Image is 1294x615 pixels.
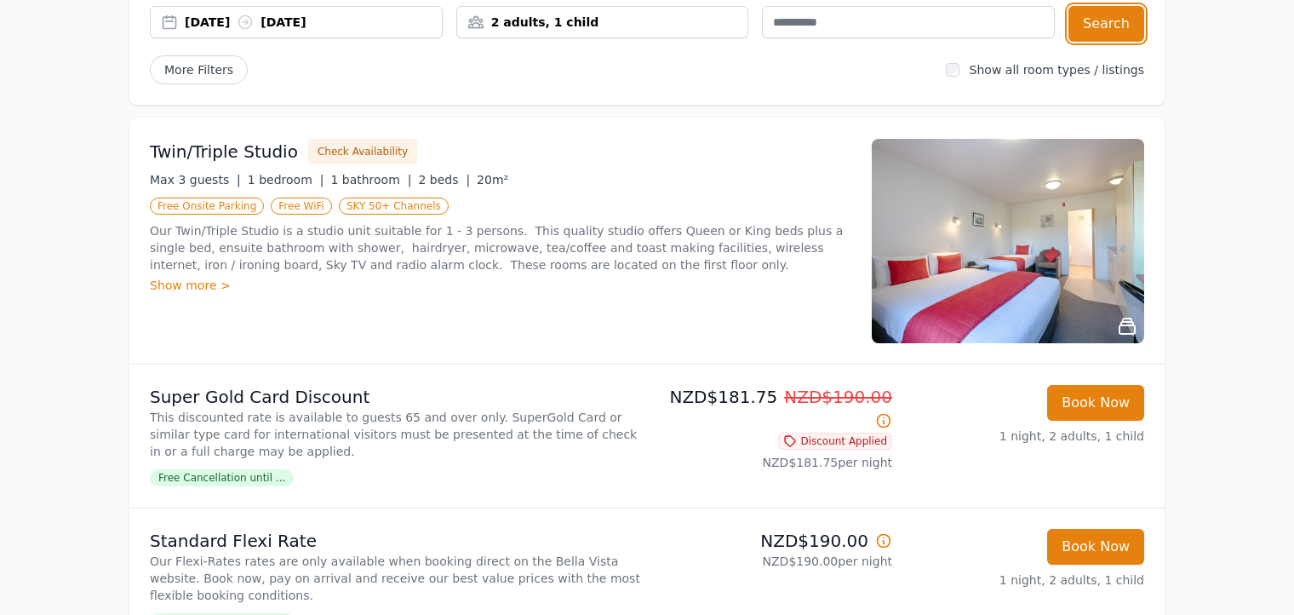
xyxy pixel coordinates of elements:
span: SKY 50+ Channels [339,198,449,215]
p: NZD$181.75 per night [654,454,892,471]
h3: Twin/Triple Studio [150,140,298,164]
p: 1 night, 2 adults, 1 child [906,428,1144,445]
span: More Filters [150,55,248,84]
p: NZD$190.00 per night [654,553,892,570]
span: 1 bedroom | [248,173,324,187]
button: Search [1068,6,1144,42]
div: [DATE] [DATE] [185,14,442,31]
span: Free Cancellation until ... [150,469,294,486]
button: Check Availability [308,139,417,164]
p: Our Twin/Triple Studio is a studio unit suitable for 1 - 3 persons. This quality studio offers Qu... [150,222,851,273]
p: This discounted rate is available to guests 65 and over only. SuperGold Card or similar type card... [150,409,640,460]
span: Free WiFi [271,198,332,215]
p: NZD$181.75 [654,385,892,433]
span: Discount Applied [778,433,892,450]
span: Free Onsite Parking [150,198,264,215]
p: Super Gold Card Discount [150,385,640,409]
label: Show all room types / listings [970,63,1144,77]
span: 2 beds | [418,173,470,187]
p: NZD$190.00 [654,529,892,553]
span: Max 3 guests | [150,173,241,187]
div: Show more > [150,277,851,294]
span: 20m² [477,173,508,187]
div: 2 adults, 1 child [457,14,748,31]
p: 1 night, 2 adults, 1 child [906,572,1144,589]
p: Standard Flexi Rate [150,529,640,553]
p: Our Flexi-Rates rates are only available when booking direct on the Bella Vista website. Book now... [150,553,640,604]
button: Book Now [1047,529,1144,565]
button: Book Now [1047,385,1144,421]
span: 1 bathroom | [330,173,411,187]
span: NZD$190.00 [784,387,892,407]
